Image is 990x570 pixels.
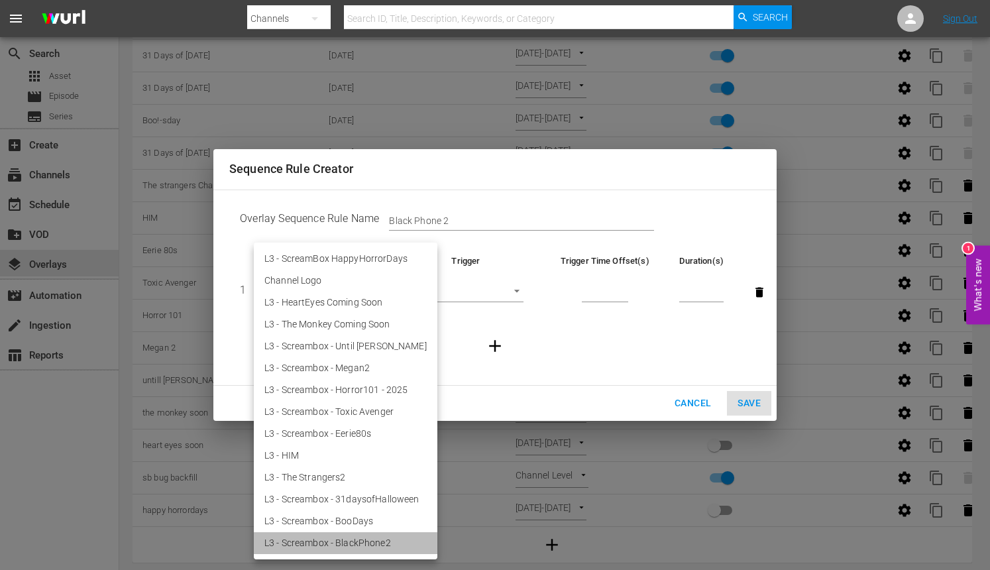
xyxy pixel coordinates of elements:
[8,11,24,27] span: menu
[254,467,437,488] li: L3 - The Strangers2
[32,3,95,34] img: ans4CAIJ8jUAAAAAAAAAAAAAAAAAAAAAAAAgQb4GAAAAAAAAAAAAAAAAAAAAAAAAJMjXAAAAAAAAAAAAAAAAAAAAAAAAgAT5G...
[254,270,437,292] li: Channel Logo
[966,246,990,325] button: Open Feedback Widget
[254,510,437,532] li: L3 - Screambox - BooDays
[254,532,437,554] li: L3 - Screambox - BlackPhone2
[254,488,437,510] li: L3 - Screambox - 31daysofHalloween
[254,248,437,270] li: L3 - ScreamBox HappyHorrorDays
[254,379,437,401] li: L3 - Screambox - Horror101 - 2025
[753,5,788,29] span: Search
[943,13,977,24] a: Sign Out
[254,313,437,335] li: L3 - The Monkey Coming Soon
[254,292,437,313] li: L3 - HeartEyes Coming Soon
[254,335,437,357] li: L3 - Screambox - Until [PERSON_NAME]
[254,357,437,379] li: L3 - Screambox - Megan2
[254,401,437,423] li: L3 - Screambox - Toxic Avenger
[963,243,973,254] div: 1
[254,445,437,467] li: L3 - HIM
[254,423,437,445] li: L3 - Screambox - Eerie80s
